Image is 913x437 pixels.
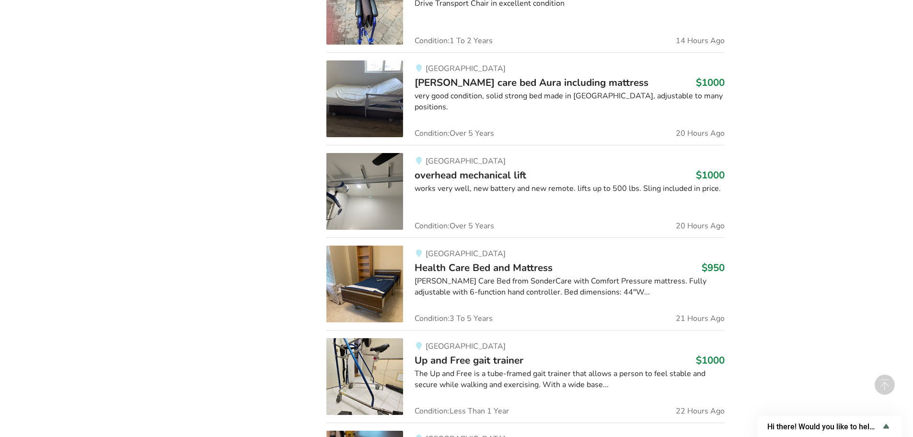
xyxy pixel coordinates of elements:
button: Show survey - Hi there! Would you like to help us improve AssistList? [767,421,892,432]
span: [PERSON_NAME] care bed Aura including mattress [415,76,648,89]
h3: $950 [702,261,725,274]
div: works very well, new battery and new remote. lifts up to 500 lbs. Sling included in price. [415,183,725,194]
span: 20 Hours Ago [676,222,725,230]
a: mobility-up and free gait trainer[GEOGRAPHIC_DATA]Up and Free gait trainer$1000The Up and Free is... [326,330,725,423]
img: bedroom equipment-malsch care bed aura including mattress [326,60,403,137]
a: bedroom equipment-health care bed and mattress[GEOGRAPHIC_DATA]Health Care Bed and Mattress$950[P... [326,237,725,330]
a: transfer aids-overhead mechanical lift[GEOGRAPHIC_DATA]overhead mechanical lift$1000works very we... [326,145,725,237]
img: mobility-up and free gait trainer [326,338,403,415]
span: Condition: Less Than 1 Year [415,407,509,415]
div: very good condition, solid strong bed made in [GEOGRAPHIC_DATA], adjustable to many positions. [415,91,725,113]
span: 21 Hours Ago [676,315,725,322]
h3: $1000 [696,354,725,366]
span: Condition: 3 To 5 Years [415,315,493,322]
div: [PERSON_NAME] Care Bed from SonderCare with Comfort Pressure mattress. Fully adjustable with 6-fu... [415,276,725,298]
div: The Up and Free is a tube-framed gait trainer that allows a person to feel stable and secure whil... [415,368,725,390]
span: 22 Hours Ago [676,407,725,415]
a: bedroom equipment-malsch care bed aura including mattress[GEOGRAPHIC_DATA][PERSON_NAME] care bed ... [326,52,725,145]
span: 20 Hours Ago [676,130,725,137]
img: bedroom equipment-health care bed and mattress [326,246,403,322]
h3: $1000 [696,76,725,89]
span: [GEOGRAPHIC_DATA] [426,156,506,166]
span: Up and Free gait trainer [415,354,523,367]
h3: $1000 [696,169,725,181]
span: Condition: 1 To 2 Years [415,37,493,45]
span: [GEOGRAPHIC_DATA] [426,248,506,259]
span: [GEOGRAPHIC_DATA] [426,63,506,74]
span: 14 Hours Ago [676,37,725,45]
span: Condition: Over 5 Years [415,130,494,137]
span: Health Care Bed and Mattress [415,261,553,274]
span: Hi there! Would you like to help us improve AssistList? [767,422,880,431]
span: [GEOGRAPHIC_DATA] [426,341,506,352]
span: overhead mechanical lift [415,168,526,182]
img: transfer aids-overhead mechanical lift [326,153,403,230]
span: Condition: Over 5 Years [415,222,494,230]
